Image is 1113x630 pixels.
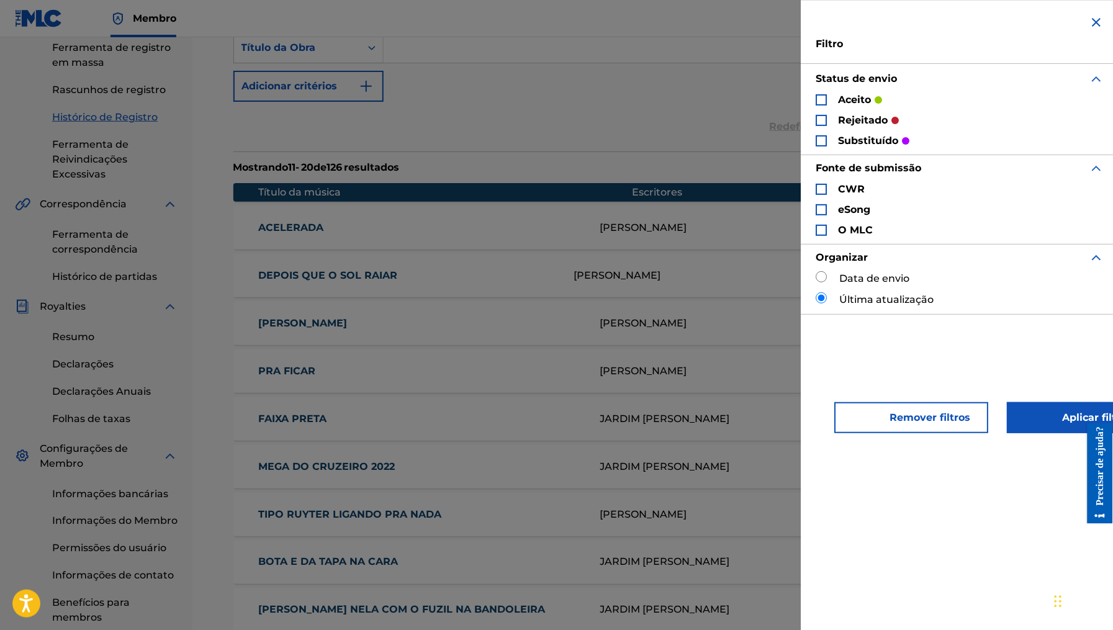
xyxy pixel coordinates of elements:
a: Informações de contato [52,569,178,583]
img: Logotipo da MLC [15,9,63,27]
img: 9d2ae6d4665cec9f34b9.svg [359,79,374,94]
font: O MLC [839,224,873,236]
a: PRA FICAR [258,364,584,379]
font: Membro [133,12,176,24]
font: Configurações de Membro [40,443,128,469]
img: expandir [163,299,178,314]
img: expandir [163,197,178,212]
a: DEPOIS QUE O SOL RAIAR [258,268,557,283]
font: 11 [289,161,296,173]
font: eSong [839,204,871,215]
a: Informações bancárias [52,487,178,502]
font: substituído [839,135,899,146]
font: Ferramenta de correspondência [52,228,138,255]
font: Royalties [40,300,86,312]
font: 20 [302,161,314,173]
a: Rascunhos de registro [52,83,178,97]
font: PRA FICAR [258,365,315,377]
font: Precisar de ajuda? [17,2,27,81]
font: Fonte de submissão [816,162,922,174]
a: TIPO RUYTER LIGANDO PRA NADA [258,507,584,522]
img: Correspondência [15,197,30,212]
font: Declarações Anuais [52,385,151,397]
font: Ferramenta de Reivindicações Excessivas [52,138,128,180]
a: Folhas de taxas [52,412,178,426]
font: Ferramenta de registro em massa [52,42,171,68]
font: rejeitado [839,114,888,126]
a: BOTA E DA TAPA NA CARA [258,555,584,570]
font: MEGA DO CRUZEIRO 2022 [258,461,395,472]
font: [PERSON_NAME] NELA COM O FUZIL NA BANDOLEIRA [258,604,545,616]
a: Ferramenta de registro em massa [52,40,178,70]
form: Formulário de Pesquisa [233,32,1073,151]
font: Permissões do usuário [52,542,166,554]
font: FAIXA PRETA [258,413,327,425]
img: Principal detentor de direitos autorais [110,11,125,26]
font: DEPOIS QUE O SOL RAIAR [258,269,397,281]
a: Informações do Membro [52,514,178,529]
font: Organizar [816,251,868,263]
div: Arrastar [1055,583,1062,620]
a: Ferramenta de correspondência [52,227,178,257]
font: Histórico de Registro [52,111,158,123]
a: Declarações [52,357,178,372]
font: [PERSON_NAME] [574,269,661,281]
font: [PERSON_NAME] [600,222,687,233]
font: Remover filtros [890,412,971,423]
a: Benefícios para membros [52,596,178,626]
a: Histórico de Registro [52,110,178,125]
font: resultados [345,161,400,173]
font: ACELERADA [258,222,323,233]
font: Data de envio [840,272,910,284]
iframe: Centro de Recursos [1078,424,1113,524]
img: expandir [163,449,178,464]
font: Informações de contato [52,570,174,582]
font: JARDIM [PERSON_NAME] [600,556,730,568]
a: FAIXA PRETA [258,412,584,426]
img: fechar [1089,15,1104,30]
a: Permissões do usuário [52,541,178,556]
a: [PERSON_NAME] NELA COM O FUZIL NA BANDOLEIRA [258,603,584,618]
a: Histórico de partidas [52,269,178,284]
font: Mostrando [233,161,289,173]
font: JARDIM [PERSON_NAME] [600,413,730,425]
font: [PERSON_NAME] [600,365,687,377]
font: - [296,161,300,173]
font: Informações bancárias [52,488,168,500]
font: CWR [839,183,865,195]
font: Escritores [633,186,683,198]
font: BOTA E DA TAPA NA CARA [258,556,398,568]
a: ACELERADA [258,220,584,235]
font: [PERSON_NAME] [600,508,687,520]
font: Filtro [816,38,844,50]
button: Remover filtros [835,402,989,433]
font: [PERSON_NAME] [600,317,687,329]
img: expandir [1089,71,1104,86]
font: Folhas de taxas [52,413,130,425]
font: de [314,161,327,173]
button: Adicionar critérios [233,71,384,102]
font: TIPO RUYTER LIGANDO PRA NADA [258,508,441,520]
font: Título da Obra [241,42,316,53]
iframe: Widget de bate-papo [1051,570,1113,630]
font: JARDIM [PERSON_NAME] [600,604,730,616]
font: Rascunhos de registro [52,84,166,96]
font: Correspondência [40,198,127,210]
font: Resumo [52,331,94,343]
a: Declarações Anuais [52,384,178,399]
font: aceito [839,94,872,106]
font: Última atualização [840,294,934,305]
a: MEGA DO CRUZEIRO 2022 [258,459,584,474]
font: Benefícios para membros [52,597,130,624]
a: [PERSON_NAME] [258,316,584,331]
font: Declarações [52,358,114,370]
a: Resumo [52,330,178,344]
font: JARDIM [PERSON_NAME] [600,461,730,472]
font: [PERSON_NAME] [258,317,347,329]
font: Adicionar critérios [242,80,338,92]
img: Configurações de Membro [15,449,30,464]
font: Título da música [258,186,341,198]
font: Histórico de partidas [52,271,157,282]
img: Royalties [15,299,30,314]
